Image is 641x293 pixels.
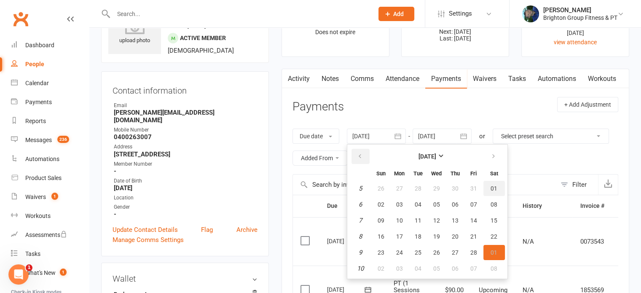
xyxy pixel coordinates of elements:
div: [DATE] [327,234,366,247]
a: Clubworx [10,8,31,30]
button: 05 [428,261,445,276]
span: 02 [378,265,384,272]
span: Settings [449,4,472,23]
button: 02 [372,197,390,212]
div: Messages [25,137,52,143]
div: Reports [25,118,46,124]
button: 24 [391,245,408,260]
small: Friday [470,170,477,177]
p: Next: [DATE] Last: [DATE] [409,28,501,42]
button: 10 [391,213,408,228]
button: 26 [372,181,390,196]
td: 0073543 [573,217,612,266]
input: Search by invoice number [293,175,556,195]
a: Workouts [582,69,622,89]
span: 16 [378,233,384,240]
span: 01 [491,185,497,192]
a: Messages 236 [11,131,89,150]
span: Add [393,11,404,17]
span: 15 [491,217,497,224]
a: Automations [532,69,582,89]
div: Dashboard [25,42,54,48]
div: Mobile Number [114,126,257,134]
span: 25 [415,249,421,256]
th: Due [319,195,386,217]
a: Activity [282,69,316,89]
button: 17 [391,229,408,244]
strong: 0400263007 [114,133,257,141]
span: Does not expire [315,29,355,35]
input: Search... [111,8,367,20]
button: 18 [409,229,427,244]
div: Filter [572,180,587,190]
span: [DEMOGRAPHIC_DATA] [168,47,234,54]
button: 15 [483,213,505,228]
button: + Add Adjustment [557,97,618,112]
a: Waivers [467,69,502,89]
em: 6 [359,201,362,208]
button: 27 [391,181,408,196]
a: Notes [316,69,345,89]
strong: [DATE] [114,184,257,192]
button: 20 [446,229,464,244]
a: Flag [201,225,213,235]
a: Tasks [502,69,532,89]
span: 06 [452,265,459,272]
em: 10 [357,265,364,272]
small: Monday [394,170,405,177]
span: 04 [415,201,421,208]
a: Workouts [11,207,89,226]
span: 09 [378,217,384,224]
a: Archive [236,225,257,235]
div: Date of Birth [114,177,257,185]
span: 10 [396,217,403,224]
img: thumb_image1560898922.png [522,5,539,22]
em: 7 [359,217,362,224]
strong: [STREET_ADDRESS] [114,151,257,158]
button: 04 [409,261,427,276]
div: Member Number [114,160,257,168]
a: Waivers 1 [11,188,89,207]
button: 26 [428,245,445,260]
span: 02 [378,201,384,208]
button: 08 [483,197,505,212]
button: 01 [483,181,505,196]
button: 09 [372,213,390,228]
small: Tuesday [413,170,423,177]
span: 08 [491,265,497,272]
a: Assessments [11,226,89,245]
span: 21 [470,233,477,240]
button: Added From [292,151,348,166]
div: Location [114,194,257,202]
button: 28 [465,245,483,260]
a: Attendance [380,69,425,89]
span: 236 [57,136,69,143]
span: 29 [433,185,440,192]
button: 08 [483,261,505,276]
div: People [25,61,44,67]
button: 29 [428,181,445,196]
button: 05 [428,197,445,212]
span: N/A [523,238,534,245]
button: Due date [292,129,339,144]
button: 19 [428,229,445,244]
strong: [DATE] [418,153,436,160]
span: 17 [396,233,403,240]
a: Payments [11,93,89,112]
div: upload photo [108,17,161,45]
span: 31 [470,185,477,192]
small: Sunday [376,170,386,177]
div: Calendar [25,80,49,86]
div: or [479,131,485,141]
div: Product Sales [25,175,62,181]
iframe: Intercom live chat [8,264,29,285]
h3: Wallet [113,274,257,283]
button: 07 [465,261,483,276]
button: 16 [372,229,390,244]
span: 1 [51,193,58,200]
button: 11 [409,213,427,228]
a: Manage Comms Settings [113,235,184,245]
span: 30 [452,185,459,192]
div: [PERSON_NAME] [543,6,617,14]
span: 28 [415,185,421,192]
